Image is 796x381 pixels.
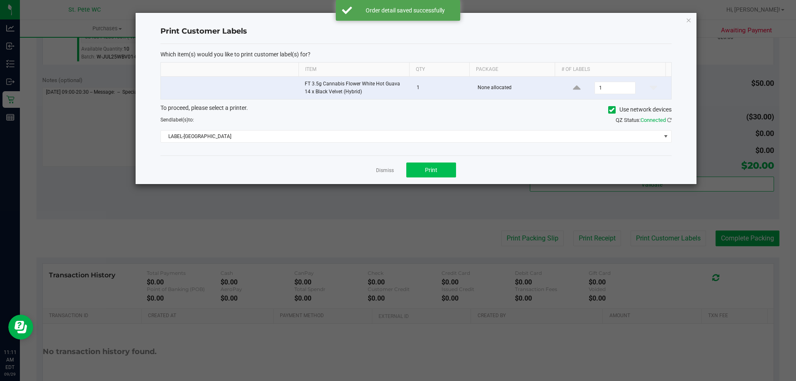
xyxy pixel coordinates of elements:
span: QZ Status: [616,117,672,123]
th: # of labels [555,63,665,77]
span: Connected [641,117,666,123]
a: Dismiss [376,167,394,174]
td: None allocated [473,77,559,99]
td: FT 3.5g Cannabis Flower White Hot Guava 14 x Black Velvet (Hybrid) [300,77,412,99]
h4: Print Customer Labels [160,26,672,37]
th: Package [469,63,555,77]
iframe: Resource center [8,315,33,340]
button: Print [406,163,456,177]
th: Qty [409,63,469,77]
div: To proceed, please select a printer. [154,104,678,116]
span: Print [425,167,437,173]
th: Item [298,63,409,77]
span: label(s) [172,117,188,123]
span: LABEL-[GEOGRAPHIC_DATA] [161,131,661,142]
p: Which item(s) would you like to print customer label(s) for? [160,51,672,58]
span: Send to: [160,117,194,123]
div: Order detail saved successfully [357,6,454,15]
label: Use network devices [608,105,672,114]
td: 1 [412,77,473,99]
